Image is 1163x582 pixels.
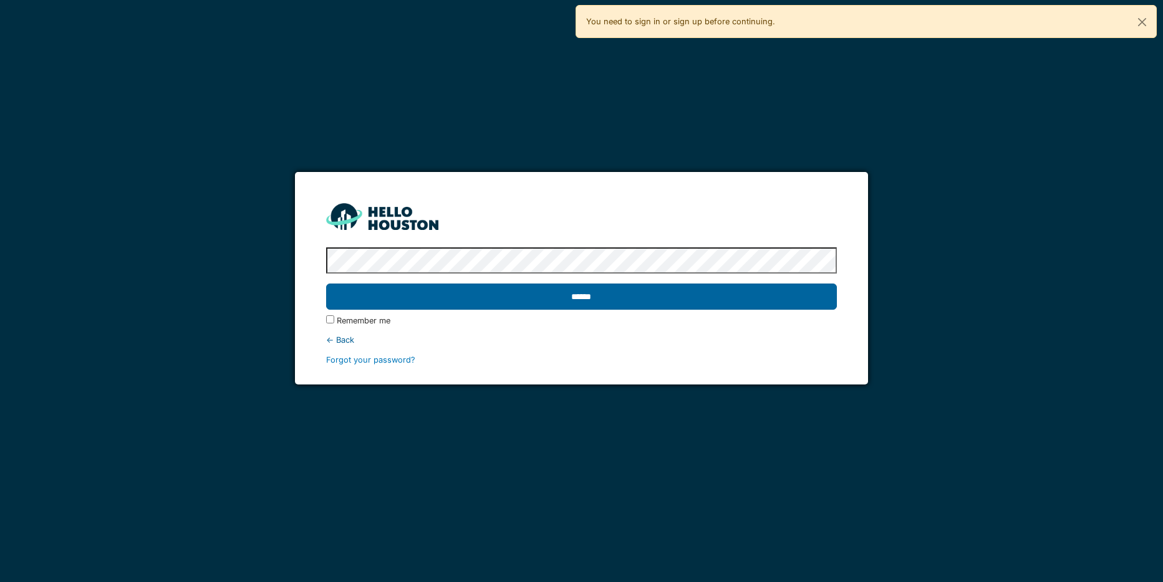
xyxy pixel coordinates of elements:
label: Remember me [337,315,390,327]
img: HH_line-BYnF2_Hg.png [326,203,438,230]
button: Close [1128,6,1156,39]
div: You need to sign in or sign up before continuing. [576,5,1157,38]
div: ← Back [326,334,837,346]
a: Forgot your password? [326,355,415,365]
